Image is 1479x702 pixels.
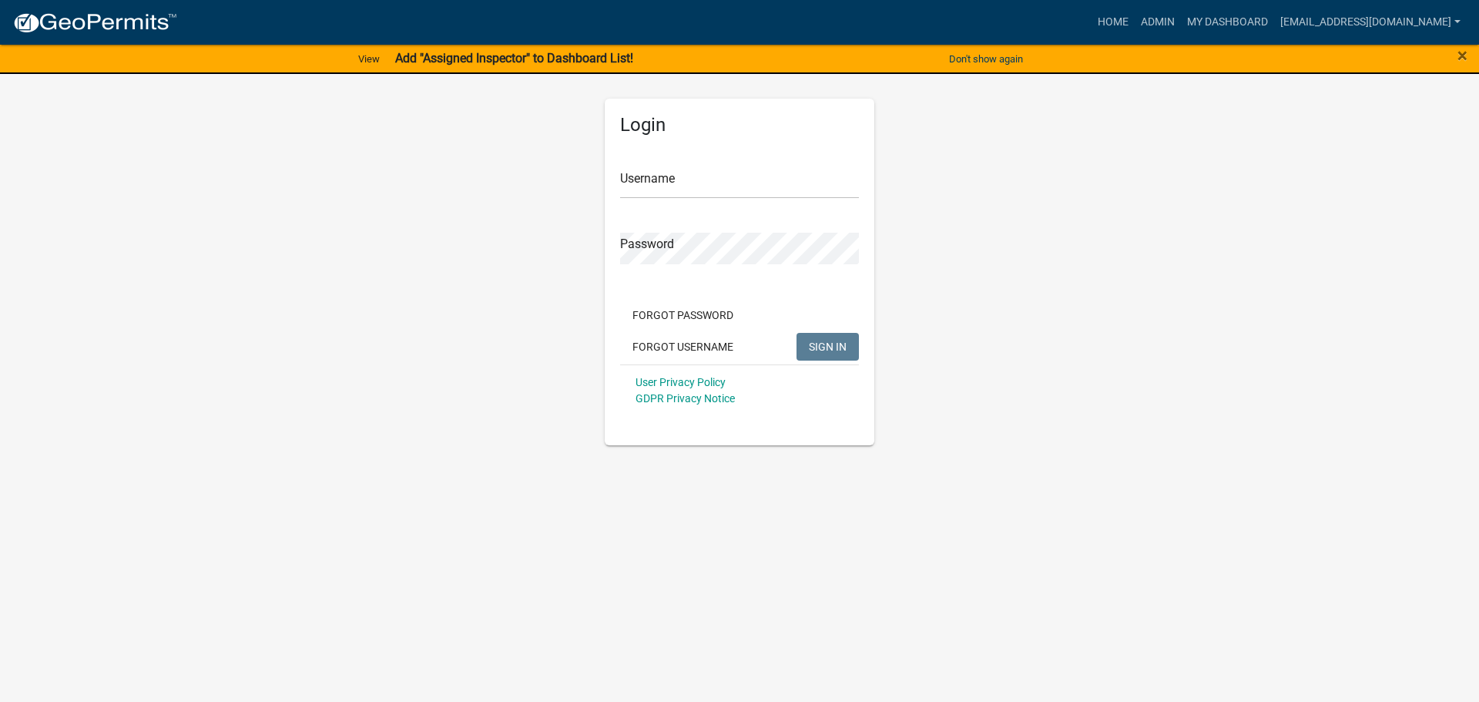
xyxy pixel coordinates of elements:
h5: Login [620,114,859,136]
a: My Dashboard [1181,8,1274,37]
button: Don't show again [943,46,1029,72]
button: Forgot Password [620,301,746,329]
span: SIGN IN [809,340,847,352]
a: Home [1092,8,1135,37]
a: GDPR Privacy Notice [636,392,735,405]
a: User Privacy Policy [636,376,726,388]
a: Admin [1135,8,1181,37]
span: × [1457,45,1467,66]
button: Close [1457,46,1467,65]
strong: Add "Assigned Inspector" to Dashboard List! [395,51,633,65]
button: Forgot Username [620,333,746,361]
a: View [352,46,386,72]
button: SIGN IN [797,333,859,361]
a: [EMAIL_ADDRESS][DOMAIN_NAME] [1274,8,1467,37]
